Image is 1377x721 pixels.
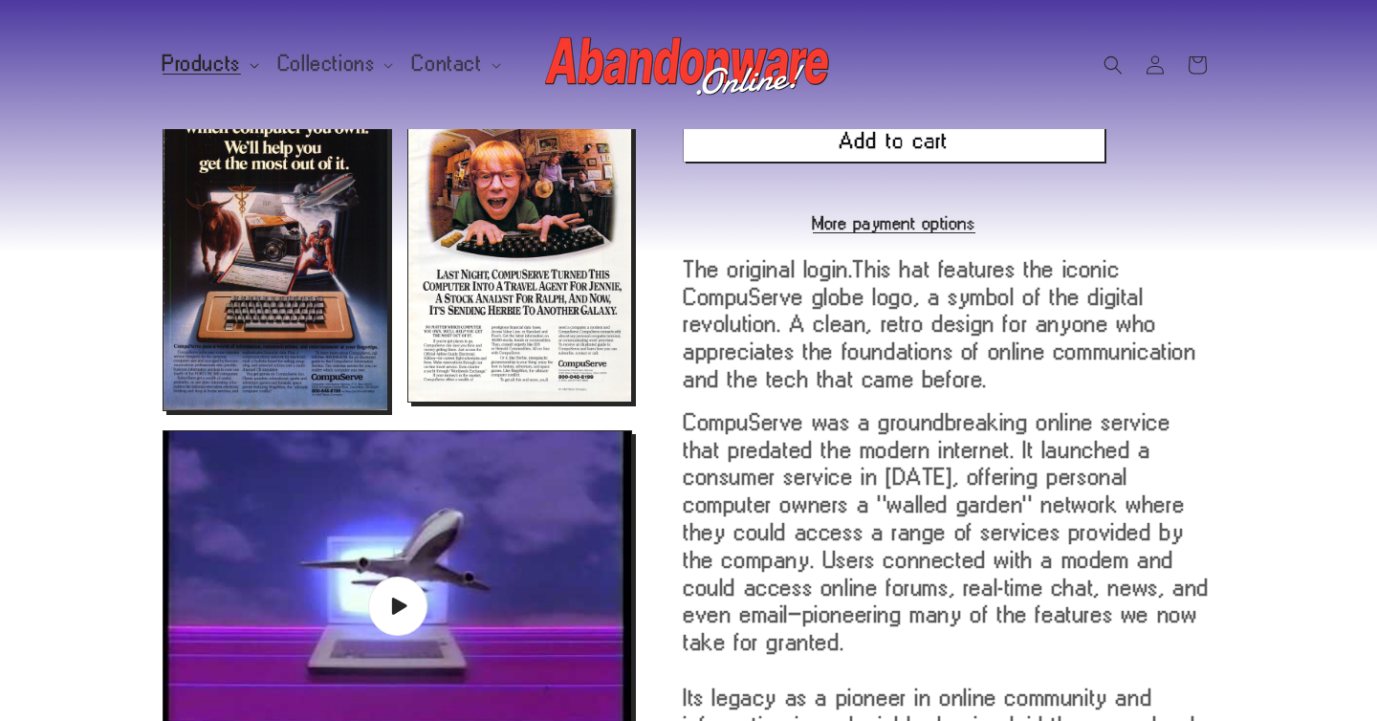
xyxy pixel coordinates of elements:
b: The original login. [684,256,853,281]
a: More payment options [684,214,1104,231]
summary: Collections [267,44,402,84]
a: Abandonware [538,19,840,110]
img: Abandonware [545,27,832,103]
span: Contact [412,55,482,73]
span: Collections [278,55,376,73]
summary: Products [151,44,267,84]
button: Add to cart [684,119,1104,162]
span: Products [163,55,241,73]
summary: Contact [401,44,508,84]
summary: Search [1092,44,1134,86]
p: This hat features the iconic CompuServe globe logo, a symbol of the digital revolution. A clean, ... [684,255,1214,393]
